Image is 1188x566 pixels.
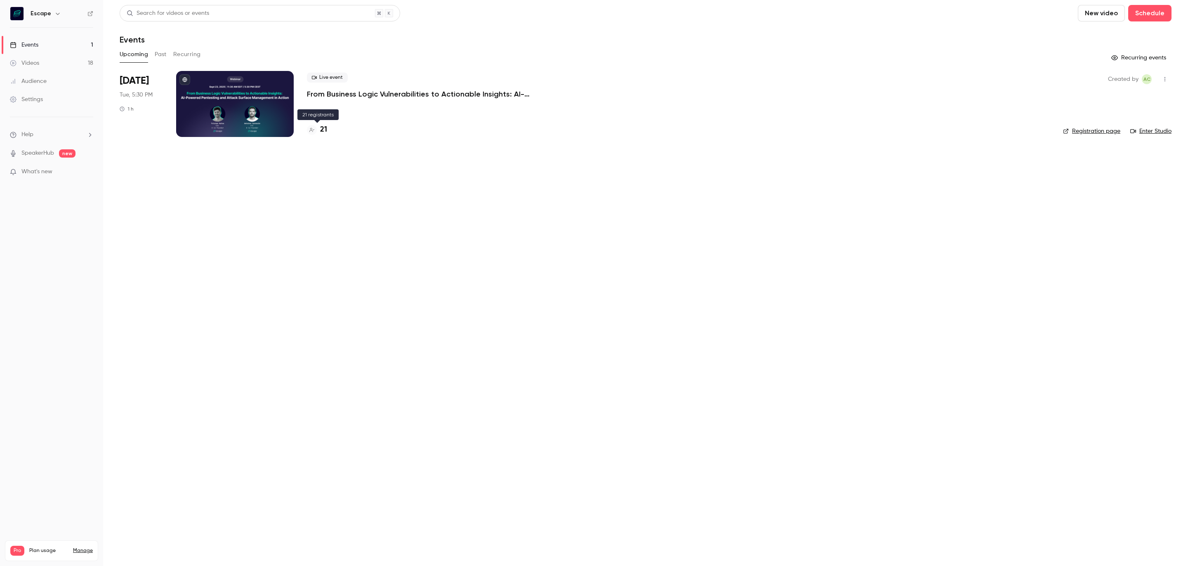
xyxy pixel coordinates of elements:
[1078,5,1125,21] button: New video
[120,74,149,87] span: [DATE]
[307,73,348,83] span: Live event
[1128,5,1171,21] button: Schedule
[31,9,51,18] h6: Escape
[120,71,163,137] div: Sep 23 Tue, 5:30 PM (Europe/Amsterdam)
[10,130,93,139] li: help-dropdown-opener
[120,48,148,61] button: Upcoming
[1108,51,1171,64] button: Recurring events
[120,91,153,99] span: Tue, 5:30 PM
[320,124,327,135] h4: 21
[10,7,24,20] img: Escape
[10,41,38,49] div: Events
[73,547,93,554] a: Manage
[10,59,39,67] div: Videos
[307,124,327,135] a: 21
[127,9,209,18] div: Search for videos or events
[1143,74,1150,84] span: AC
[1108,74,1138,84] span: Created by
[10,77,47,85] div: Audience
[21,149,54,158] a: SpeakerHub
[10,546,24,556] span: Pro
[21,130,33,139] span: Help
[155,48,167,61] button: Past
[1063,127,1120,135] a: Registration page
[120,35,145,45] h1: Events
[1130,127,1171,135] a: Enter Studio
[307,89,554,99] a: From Business Logic Vulnerabilities to Actionable Insights: AI-powered Pentesting + ASM in Action
[59,149,75,158] span: new
[10,95,43,104] div: Settings
[21,167,52,176] span: What's new
[83,168,93,176] iframe: Noticeable Trigger
[173,48,201,61] button: Recurring
[29,547,68,554] span: Plan usage
[120,106,134,112] div: 1 h
[1142,74,1152,84] span: Alexandra Charikova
